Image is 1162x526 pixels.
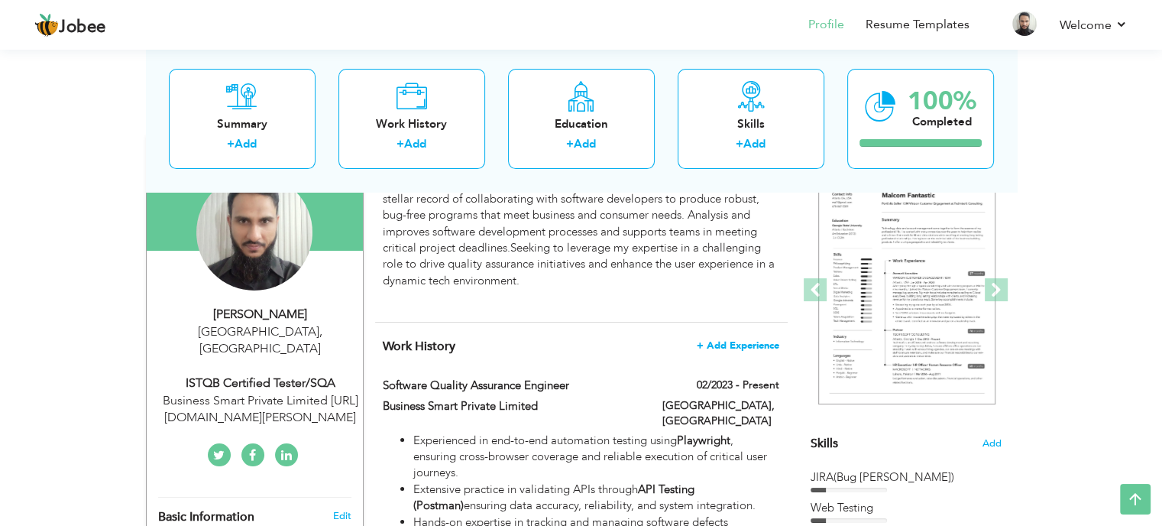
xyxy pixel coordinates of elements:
[34,13,59,37] img: jobee.io
[158,392,363,427] div: Business Smart Private Limited [URL][DOMAIN_NAME][PERSON_NAME]
[383,174,778,305] div: ISTQB certified quality assurance professional 4+ years of experience and a stellar record of col...
[982,437,1002,451] span: Add
[413,482,694,513] strong: API Testing (Postman)
[158,323,363,359] div: [GEOGRAPHIC_DATA] [GEOGRAPHIC_DATA]
[743,137,765,152] a: Add
[811,500,1002,516] div: Web Testing
[690,116,812,132] div: Skills
[383,378,639,394] label: Software Quality Assurance Engineer
[520,116,642,132] div: Education
[413,482,778,515] li: Extensive practice in validating APIs through ensuring data accuracy, reliability, and system int...
[351,116,473,132] div: Work History
[397,137,404,153] label: +
[908,89,976,114] div: 100%
[181,116,303,132] div: Summary
[158,511,254,524] span: Basic Information
[196,174,312,291] img: Akif Naseem
[677,433,730,448] strong: Playwright
[574,137,596,152] a: Add
[1012,11,1037,36] img: Profile Img
[227,137,235,153] label: +
[736,137,743,153] label: +
[158,306,363,323] div: [PERSON_NAME]
[662,398,779,429] label: [GEOGRAPHIC_DATA], [GEOGRAPHIC_DATA]
[811,435,838,452] span: Skills
[383,338,455,355] span: Work History
[811,469,1002,485] div: JIRA(Bug Tacker)
[697,378,779,393] label: 02/2023 - Present
[808,16,844,34] a: Profile
[566,137,574,153] label: +
[332,509,351,523] a: Edit
[383,339,778,354] h4: This helps to show the companies you have worked for.
[413,433,778,482] li: Experienced in end-to-end automation testing using , ensuring cross-browser coverage and reliable...
[908,114,976,130] div: Completed
[319,323,322,340] span: ,
[1060,16,1128,34] a: Welcome
[59,19,106,36] span: Jobee
[34,13,106,37] a: Jobee
[158,375,363,392] div: ISTQB Certified Tester/SQA
[404,137,426,152] a: Add
[383,398,639,414] label: Business Smart Private Limited
[866,16,969,34] a: Resume Templates
[697,340,779,351] span: + Add Experience
[235,137,257,152] a: Add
